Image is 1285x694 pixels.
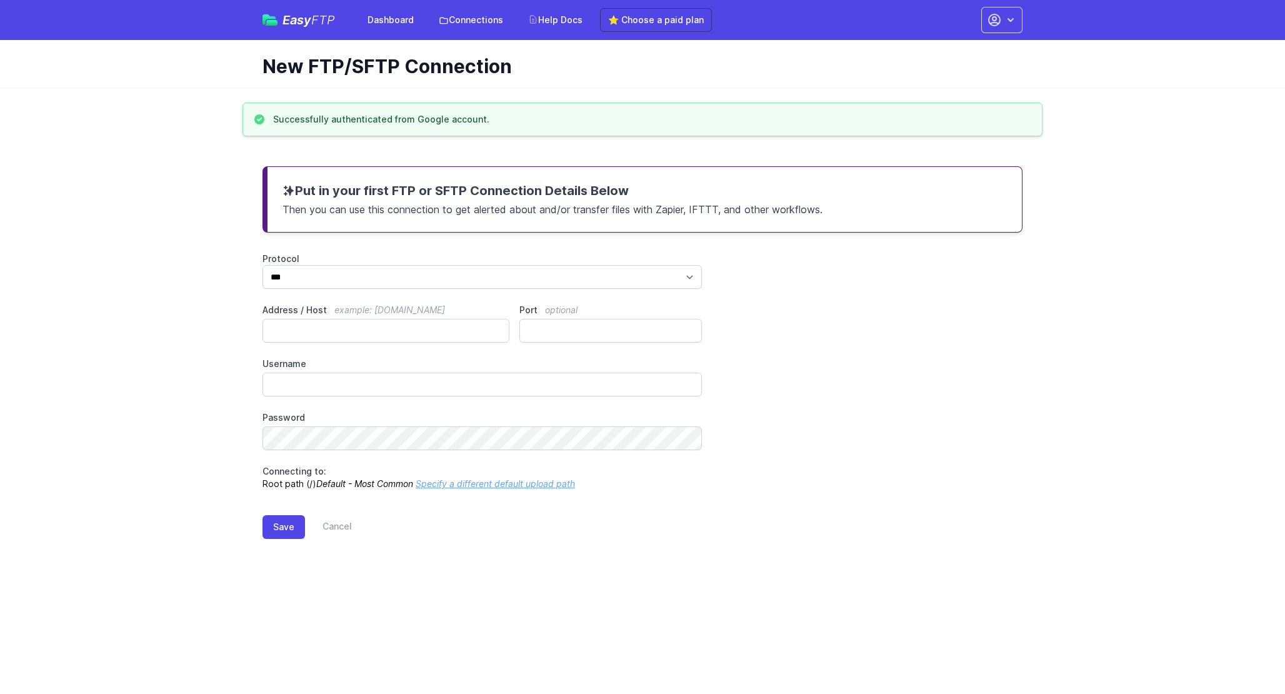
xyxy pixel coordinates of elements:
label: Port [519,304,702,316]
span: example: [DOMAIN_NAME] [334,304,445,315]
label: Username [262,358,702,370]
label: Address / Host [262,304,509,316]
h3: Put in your first FTP or SFTP Connection Details Below [282,182,1007,199]
h1: New FTP/SFTP Connection [262,55,1012,78]
a: Specify a different default upload path [416,478,575,489]
a: ⭐ Choose a paid plan [600,8,712,32]
a: Dashboard [360,9,421,31]
img: easyftp_logo.png [262,14,277,26]
label: Password [262,411,702,424]
label: Protocol [262,253,702,265]
span: Connecting to: [262,466,326,476]
h3: Successfully authenticated from Google account. [273,113,489,126]
span: FTP [311,13,335,28]
button: Save [262,515,305,539]
span: optional [545,304,577,315]
span: Easy [282,14,335,26]
i: Default - Most Common [316,478,413,489]
a: Connections [431,9,511,31]
a: Cancel [305,515,352,539]
a: EasyFTP [262,14,335,26]
p: Root path (/) [262,465,702,490]
p: Then you can use this connection to get alerted about and/or transfer files with Zapier, IFTTT, a... [282,199,1007,217]
a: Help Docs [521,9,590,31]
